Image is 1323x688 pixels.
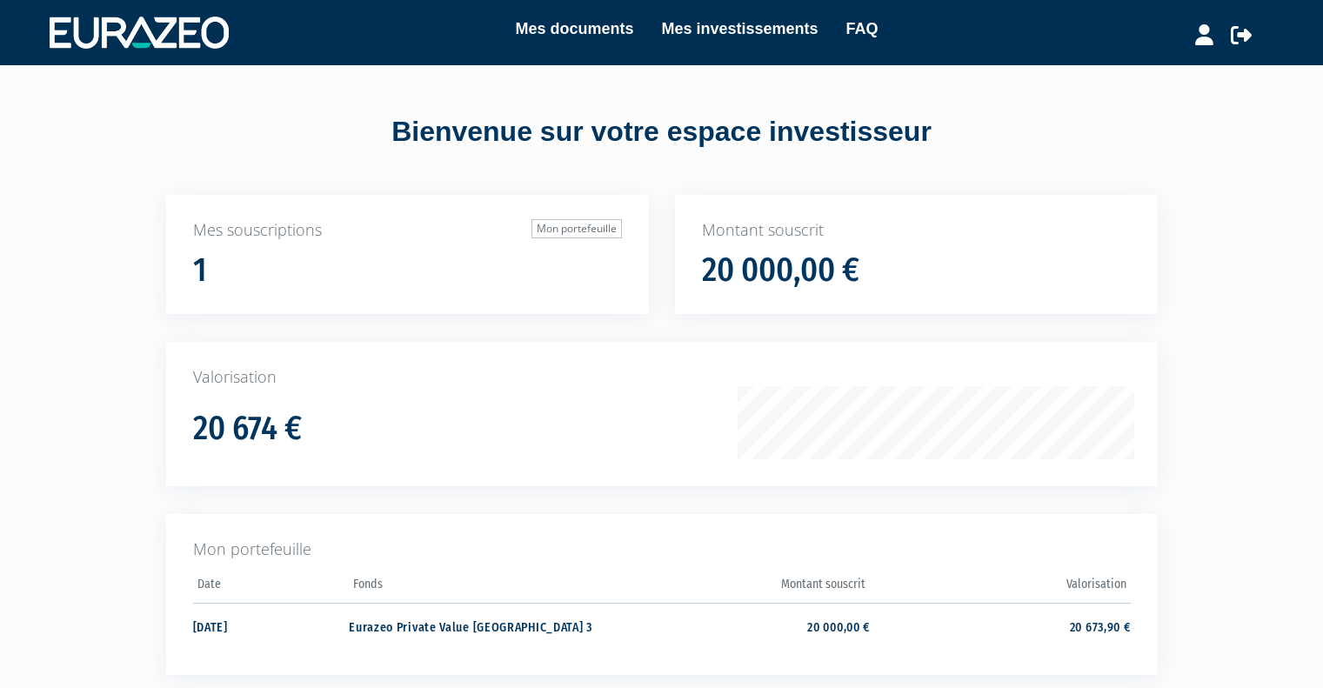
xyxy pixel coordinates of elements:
[193,219,622,242] p: Mes souscriptions
[349,571,609,604] th: Fonds
[193,571,350,604] th: Date
[193,411,302,447] h1: 20 674 €
[515,17,633,41] a: Mes documents
[870,571,1130,604] th: Valorisation
[702,252,859,289] h1: 20 000,00 €
[846,17,879,41] a: FAQ
[870,603,1130,649] td: 20 673,90 €
[610,603,870,649] td: 20 000,00 €
[193,603,350,649] td: [DATE]
[610,571,870,604] th: Montant souscrit
[193,538,1131,561] p: Mon portefeuille
[349,603,609,649] td: Eurazeo Private Value [GEOGRAPHIC_DATA] 3
[702,219,1131,242] p: Montant souscrit
[661,17,818,41] a: Mes investissements
[127,112,1197,152] div: Bienvenue sur votre espace investisseur
[193,252,207,289] h1: 1
[193,366,1131,389] p: Valorisation
[531,219,622,238] a: Mon portefeuille
[50,17,229,48] img: 1732889491-logotype_eurazeo_blanc_rvb.png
